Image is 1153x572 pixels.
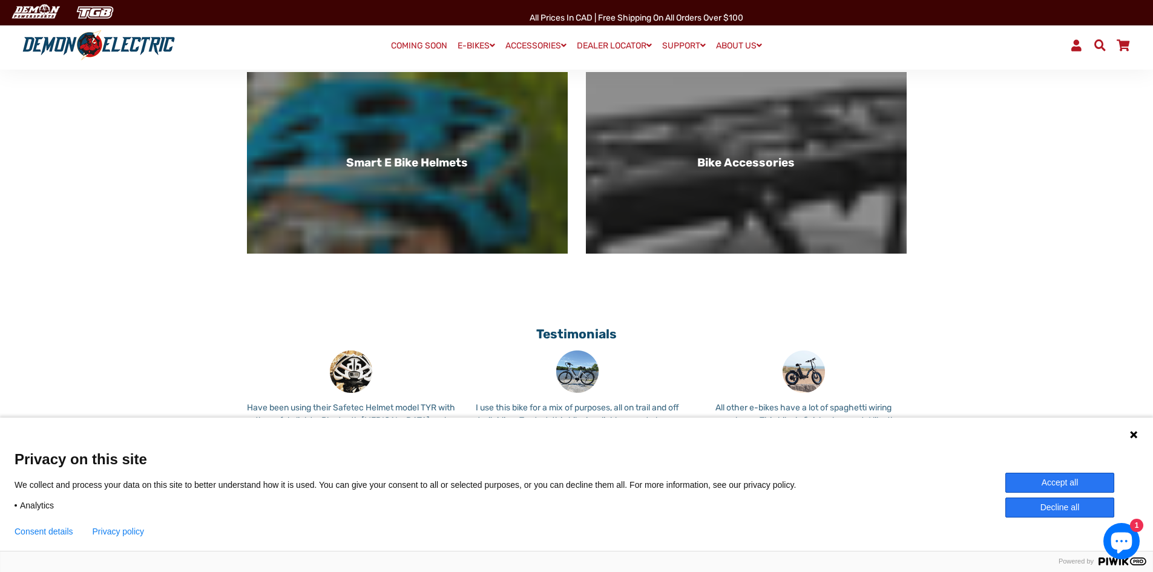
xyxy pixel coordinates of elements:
button: Accept all [1005,473,1114,493]
img: Helmet_349cc9aa-179a-4a88-9f6c-b6a4ae1dfa3e_70x70_crop_center.png [330,350,372,393]
button: Consent details [15,527,73,536]
a: Privacy policy [93,527,145,536]
p: All other e-bikes have a lot of spaghetti wiring everywhere . This bike is finished so neat. I li... [700,401,908,503]
a: ACCESSORIES [501,37,571,54]
a: COMING SOON [387,38,452,54]
p: I use this bike for a mix of purposes, all on trail and off trail riding. To start, this bike is ... [473,401,682,490]
a: Smart E Bike Helmets [247,72,568,254]
a: Bike Accessories [586,72,907,254]
img: Demon Electric [6,2,64,22]
span: Privacy on this site [15,450,1138,468]
a: E-BIKES [453,37,499,54]
span: Analytics [20,500,54,511]
img: Pilot_0ca15fcc-d349-4009-9556-c8e360ca88c5_70x70_crop_center.png [783,350,825,393]
h3: Bike Accessories [596,156,897,170]
button: Decline all [1005,498,1114,518]
h2: Testimonials [360,326,793,341]
h3: Smart E Bike Helmets [257,156,558,170]
img: Tronio_0e7f40a0-de54-4360-b2e1-42bc1d77b466_70x70_crop_center.png [556,350,599,393]
span: Powered by [1054,557,1099,565]
img: Demon Electric logo [18,30,179,61]
a: ABOUT US [712,37,766,54]
p: Have been using their Safetec Helmet model TYR with the safely lights. Bluetooth [MEDICAL_DATA] a... [247,401,455,465]
a: DEALER LOCATOR [573,37,656,54]
p: We collect and process your data on this site to better understand how it is used. You can give y... [15,479,814,490]
span: All Prices in CAD | Free shipping on all orders over $100 [530,13,743,23]
inbox-online-store-chat: Shopify online store chat [1100,523,1143,562]
img: TGB Canada [70,2,120,22]
a: SUPPORT [658,37,710,54]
